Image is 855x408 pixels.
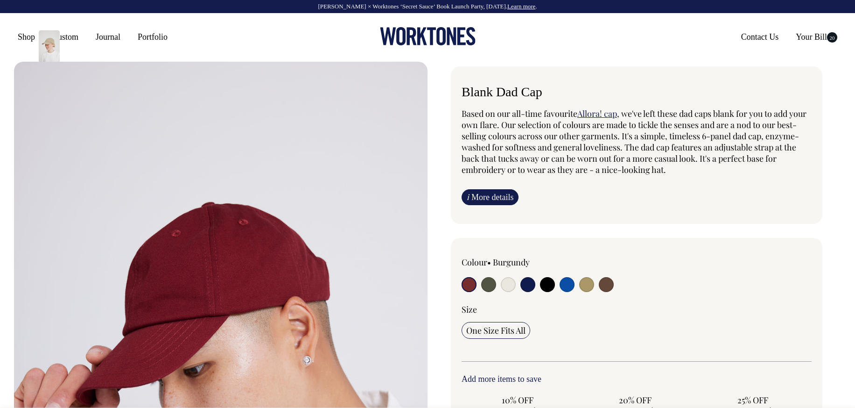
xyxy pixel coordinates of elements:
span: 20% OFF [584,394,687,406]
a: Learn more [507,3,535,10]
span: 25% OFF [701,394,804,406]
a: Portfolio [134,29,171,45]
a: Contact Us [737,29,783,45]
a: Your Bill20 [792,29,841,45]
img: washed-khaki [39,30,60,63]
span: 20 [827,32,837,43]
div: [PERSON_NAME] × Worktones ‘Secret Sauce’ Book Launch Party, [DATE]. . [9,3,846,10]
a: Custom [49,29,82,45]
span: One Size Fits All [466,325,526,336]
input: One Size Fits All [462,322,530,339]
a: Shop [14,29,39,45]
a: Journal [92,29,124,45]
span: 10% OFF [466,394,569,406]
